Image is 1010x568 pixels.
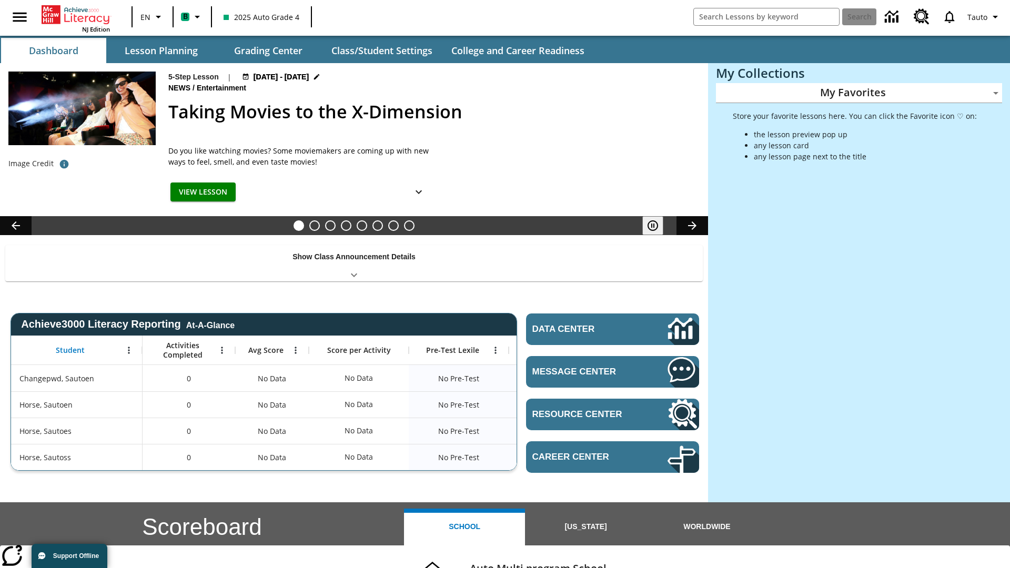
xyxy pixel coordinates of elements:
div: No Data, Horse, Sautoen [509,391,609,418]
button: Class/Student Settings [323,38,441,63]
button: College and Career Readiness [443,38,593,63]
button: Slide 3 Do You Want Fries With That? [325,220,336,231]
li: any lesson card [754,140,977,151]
span: | [227,72,231,83]
div: No Data, Horse, Sautoes [509,418,609,444]
span: Horse, Sautoen [19,399,73,410]
img: Panel in front of the seats sprays water mist to the happy audience at a 4DX-equipped theater. [8,72,156,145]
span: 0 [187,452,191,463]
span: No Data [252,420,291,442]
button: Lesson carousel, Next [676,216,708,235]
span: 0 [187,373,191,384]
a: Data Center [878,3,907,32]
button: Show Details [408,182,429,202]
span: No Pre-Test, Horse, Sautoss [438,452,479,463]
span: Resource Center [532,409,636,420]
div: My Favorites [716,83,1002,103]
a: Data Center [526,313,699,345]
a: Message Center [526,356,699,388]
span: No Data [252,368,291,389]
span: Message Center [532,367,636,377]
div: No Data, Horse, Sautoes [339,420,378,441]
button: Profile/Settings [963,7,1006,26]
div: Show Class Announcement Details [5,245,703,281]
button: Slide 1 Taking Movies to the X-Dimension [294,220,304,231]
button: Open side menu [4,2,35,33]
p: Image Credit [8,158,54,169]
li: any lesson page next to the title [754,151,977,162]
span: No Data [252,394,291,415]
button: Open Menu [121,342,137,358]
div: Pause [642,216,674,235]
div: No Data, Horse, Sautoss [235,444,309,470]
button: Open Menu [214,342,230,358]
span: Achieve3000 Literacy Reporting [21,318,235,330]
button: Pause [642,216,663,235]
p: Store your favorite lessons here. You can click the Favorite icon ♡ on: [733,110,977,121]
span: Pre-Test Lexile [426,346,479,355]
button: Boost Class color is mint green. Change class color [177,7,208,26]
span: 2025 Auto Grade 4 [224,12,299,23]
span: Career Center [532,452,636,462]
span: / [193,84,195,92]
span: 0 [187,399,191,410]
button: Slide 8 Sleepless in the Animal Kingdom [404,220,415,231]
h2: Taking Movies to the X-Dimension [168,98,695,125]
button: Slide 5 One Idea, Lots of Hard Work [357,220,367,231]
span: [DATE] - [DATE] [254,72,309,83]
span: No Pre-Test, Horse, Sautoen [438,399,479,410]
span: Student [56,346,85,355]
button: [US_STATE] [525,509,646,545]
p: Show Class Announcement Details [292,251,416,262]
div: 0, Horse, Sautoen [143,391,235,418]
div: At-A-Glance [186,319,235,330]
button: Lesson Planning [108,38,214,63]
div: No Data, Changepwd, Sautoen [509,365,609,391]
a: Career Center [526,441,699,473]
div: No Data, Changepwd, Sautoen [339,368,378,389]
p: 5-Step Lesson [168,72,219,83]
div: No Data, Horse, Sautoen [339,394,378,415]
a: Resource Center, Will open in new tab [526,399,699,430]
span: News [168,83,193,94]
button: Open Menu [488,342,503,358]
button: Support Offline [32,544,107,568]
span: Entertainment [197,83,248,94]
span: NJ Edition [82,25,110,33]
a: Home [42,4,110,25]
span: Data Center [532,324,632,334]
button: Grading Center [216,38,321,63]
a: Resource Center, Will open in new tab [907,3,936,31]
div: 0, Changepwd, Sautoen [143,365,235,391]
span: No Pre-Test, Horse, Sautoes [438,425,479,437]
span: Support Offline [53,552,99,560]
span: B [183,10,188,23]
span: No Data [252,447,291,468]
div: No Data, Horse, Sautoss [339,447,378,468]
button: Slide 7 Career Lesson [388,220,399,231]
button: Language: EN, Select a language [136,7,169,26]
span: Changepwd, Sautoen [19,373,94,384]
div: 0, Horse, Sautoss [143,444,235,470]
div: 0, Horse, Sautoes [143,418,235,444]
span: EN [140,12,150,23]
button: Dashboard [1,38,106,63]
button: Slide 4 What's the Big Idea? [341,220,351,231]
span: Tauto [967,12,987,23]
li: the lesson preview pop up [754,129,977,140]
a: Notifications [936,3,963,31]
div: Home [42,3,110,33]
button: School [404,509,525,545]
h3: My Collections [716,66,1002,80]
span: No Pre-Test, Changepwd, Sautoen [438,373,479,384]
button: Slide 2 Cars of the Future? [309,220,320,231]
span: Horse, Sautoes [19,425,72,437]
p: Do you like watching movies? Some moviemakers are coming up with new ways to feel, smell, and eve... [168,145,431,167]
input: search field [694,8,839,25]
span: Horse, Sautoss [19,452,71,463]
button: Aug 18 - Aug 24 Choose Dates [240,72,323,83]
button: Worldwide [647,509,767,545]
span: 0 [187,425,191,437]
span: Activities Completed [148,341,217,360]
